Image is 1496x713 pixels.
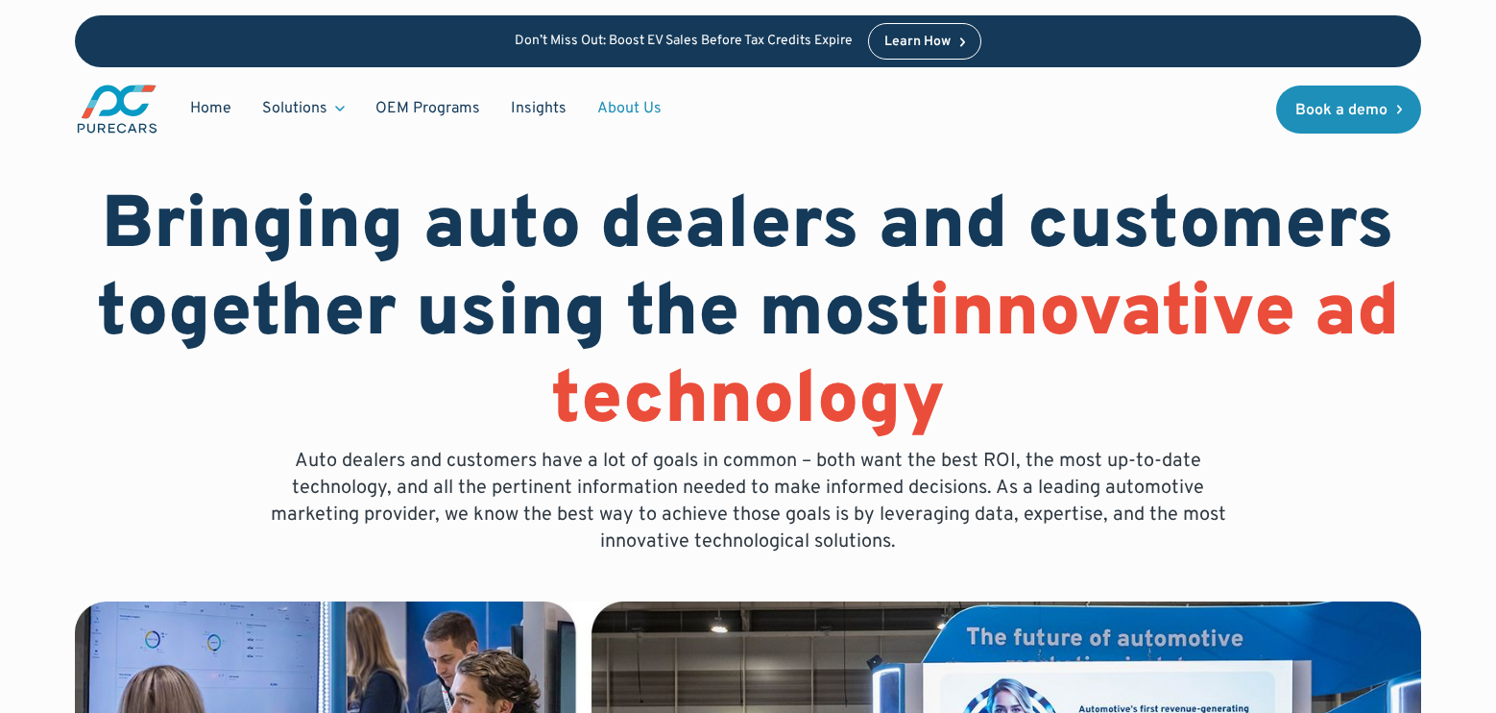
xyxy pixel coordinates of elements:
div: Solutions [262,98,327,119]
a: Home [175,90,247,127]
span: innovative ad technology [551,269,1400,449]
div: Learn How [884,36,951,49]
p: Auto dealers and customers have a lot of goals in common – both want the best ROI, the most up-to... [256,448,1240,555]
a: About Us [582,90,677,127]
a: Insights [495,90,582,127]
p: Don’t Miss Out: Boost EV Sales Before Tax Credits Expire [515,34,853,50]
h1: Bringing auto dealers and customers together using the most [75,184,1421,448]
a: main [75,83,159,135]
a: Book a demo [1276,86,1422,134]
div: Book a demo [1295,103,1387,118]
img: purecars logo [75,83,159,135]
a: OEM Programs [360,90,495,127]
a: Learn How [868,23,982,60]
